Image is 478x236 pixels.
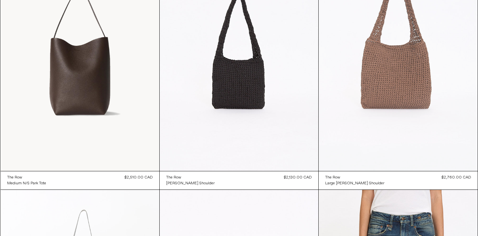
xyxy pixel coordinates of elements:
div: The Row [7,175,22,180]
a: The Row [7,175,46,180]
div: Medium N/S Park Tote [7,181,46,186]
div: $2,130.00 CAD [284,175,312,180]
div: $2,510.00 CAD [125,175,153,180]
a: The Row [325,175,384,180]
div: $2,760.00 CAD [442,175,471,180]
a: Large [PERSON_NAME] Shoulder [325,180,384,186]
div: [PERSON_NAME] Shoulder [166,181,215,186]
a: [PERSON_NAME] Shoulder [166,180,215,186]
div: The Row [166,175,181,180]
a: The Row [166,175,215,180]
div: Large [PERSON_NAME] Shoulder [325,181,384,186]
a: Medium N/S Park Tote [7,180,46,186]
div: The Row [325,175,340,180]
